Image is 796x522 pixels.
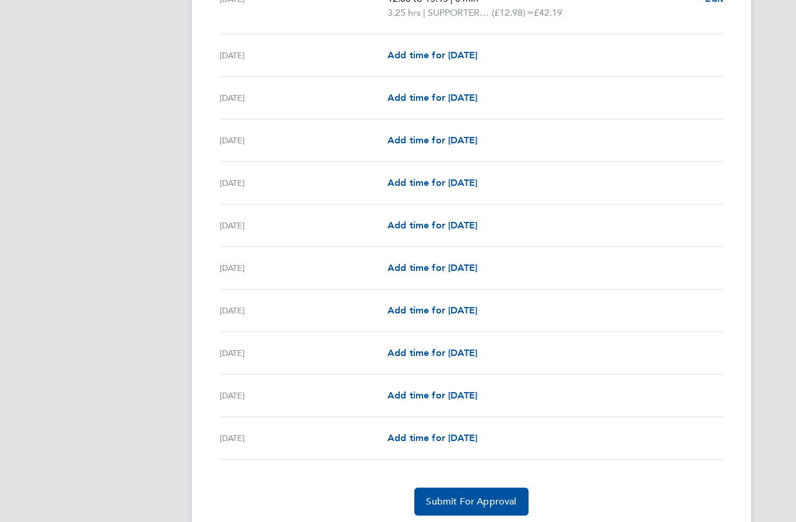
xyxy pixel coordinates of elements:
[388,176,477,190] a: Add time for [DATE]
[388,7,421,18] span: 3.25 hrs
[414,488,528,516] button: Submit For Approval
[388,431,477,445] a: Add time for [DATE]
[388,92,477,103] span: Add time for [DATE]
[388,133,477,147] a: Add time for [DATE]
[388,91,477,105] a: Add time for [DATE]
[388,135,477,146] span: Add time for [DATE]
[388,261,477,275] a: Add time for [DATE]
[428,6,492,20] span: SUPPORTER_SERVICES_HERE_TO_HELP
[426,496,516,507] span: Submit For Approval
[220,304,388,318] div: [DATE]
[388,177,477,188] span: Add time for [DATE]
[220,133,388,147] div: [DATE]
[492,7,534,18] span: (£12.98) =
[388,432,477,443] span: Add time for [DATE]
[534,7,562,18] span: £42.19
[388,220,477,231] span: Add time for [DATE]
[388,304,477,318] a: Add time for [DATE]
[220,346,388,360] div: [DATE]
[388,50,477,61] span: Add time for [DATE]
[423,7,425,18] span: |
[220,176,388,190] div: [DATE]
[220,389,388,403] div: [DATE]
[388,218,477,232] a: Add time for [DATE]
[220,48,388,62] div: [DATE]
[388,262,477,273] span: Add time for [DATE]
[388,389,477,403] a: Add time for [DATE]
[220,261,388,275] div: [DATE]
[388,390,477,401] span: Add time for [DATE]
[220,91,388,105] div: [DATE]
[220,218,388,232] div: [DATE]
[388,48,477,62] a: Add time for [DATE]
[388,305,477,316] span: Add time for [DATE]
[220,431,388,445] div: [DATE]
[388,347,477,358] span: Add time for [DATE]
[388,346,477,360] a: Add time for [DATE]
